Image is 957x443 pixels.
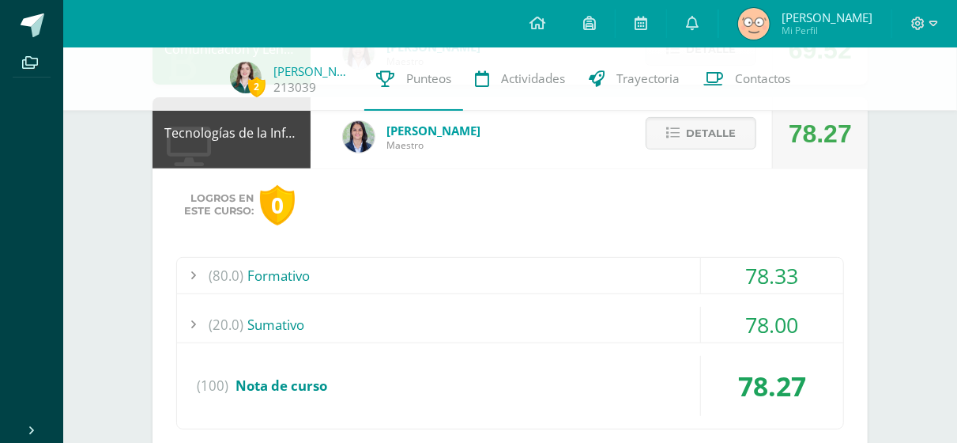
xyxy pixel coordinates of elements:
div: Formativo [177,258,843,293]
div: Tecnologías de la Información y la Comunicación 4 [153,97,311,168]
div: 78.27 [789,98,852,169]
span: Contactos [735,70,790,87]
span: Trayectoria [616,70,680,87]
a: [PERSON_NAME] [273,63,352,79]
a: Contactos [691,47,802,111]
span: [PERSON_NAME] [782,9,872,25]
span: Detalle [686,119,736,148]
img: 7489ccb779e23ff9f2c3e89c21f82ed0.png [343,121,375,153]
span: [PERSON_NAME] [386,123,480,138]
div: 78.33 [701,258,843,293]
div: 78.00 [701,307,843,343]
span: Punteos [406,70,451,87]
span: Logros en este curso: [184,192,254,218]
span: (20.0) [209,307,243,343]
button: Detalle [646,117,756,150]
div: 78.27 [701,356,843,416]
img: e4e3956b417e3d96c1391078964afbb7.png [230,62,262,93]
span: Actividades [501,70,565,87]
span: Maestro [386,138,480,152]
a: Actividades [463,47,577,111]
a: Punteos [364,47,463,111]
span: 2 [248,77,266,97]
div: 0 [260,185,295,225]
img: 72639ddbaeb481513917426665f4d019.png [738,8,770,40]
div: Sumativo [177,307,843,343]
a: 213039 [273,79,316,96]
a: Trayectoria [577,47,691,111]
span: (80.0) [209,258,243,293]
span: Nota de curso [235,377,327,395]
span: (100) [197,356,228,416]
span: Mi Perfil [782,24,872,37]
